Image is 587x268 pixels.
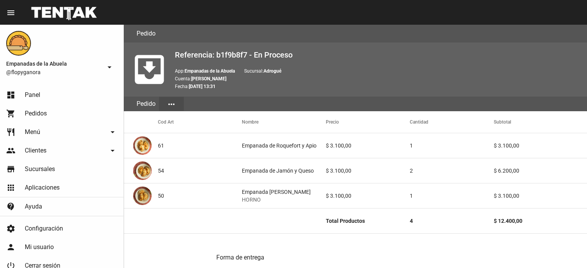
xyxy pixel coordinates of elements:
[326,133,410,158] mat-cell: $ 3.100,00
[216,252,494,263] h3: Forma de entrega
[189,84,216,89] b: [DATE] 13:31
[326,158,410,183] mat-cell: $ 3.100,00
[25,225,63,232] span: Configuración
[6,31,31,56] img: f0136945-ed32-4f7c-91e3-a375bc4bb2c5.png
[242,188,311,204] div: Empanada [PERSON_NAME]
[6,224,15,233] mat-icon: settings
[494,209,587,233] mat-cell: $ 12.400,00
[175,49,581,61] h2: Referencia: b1f9b8f7 - En Proceso
[191,76,226,81] b: [PERSON_NAME]
[158,158,242,183] mat-cell: 54
[158,183,242,208] mat-cell: 50
[410,111,494,133] mat-header-cell: Cantidad
[494,133,587,158] mat-cell: $ 3.100,00
[158,133,242,158] mat-cell: 61
[175,67,581,75] p: App: Sucursal:
[108,127,117,137] mat-icon: arrow_drop_down
[242,196,311,204] span: HORNO
[133,161,152,180] img: 72c15bfb-ac41-4ae4-a4f2-82349035ab42.jpg
[6,68,102,76] span: @flopyganora
[554,237,579,260] iframe: chat widget
[25,184,60,192] span: Aplicaciones
[167,100,176,109] mat-icon: more_horiz
[185,68,235,74] b: Empanadas de la Abuela
[326,183,410,208] mat-cell: $ 3.100,00
[137,28,156,39] h3: Pedido
[25,110,47,117] span: Pedidos
[6,183,15,192] mat-icon: apps
[494,183,587,208] mat-cell: $ 3.100,00
[326,111,410,133] mat-header-cell: Precio
[242,142,317,149] div: Empanada de Roquefort y Apio
[410,133,494,158] mat-cell: 1
[410,183,494,208] mat-cell: 1
[133,187,152,205] img: f753fea7-0f09-41b3-9a9e-ddb84fc3b359.jpg
[175,83,581,90] p: Fecha:
[175,75,581,83] p: Cuenta:
[6,243,15,252] mat-icon: person
[494,111,587,133] mat-header-cell: Subtotal
[105,63,114,72] mat-icon: arrow_drop_down
[25,203,42,210] span: Ayuda
[410,158,494,183] mat-cell: 2
[25,128,40,136] span: Menú
[264,68,281,74] b: Adrogué
[6,127,15,137] mat-icon: restaurant
[494,158,587,183] mat-cell: $ 6.200,00
[159,97,184,111] button: Elegir sección
[242,167,314,175] div: Empanada de Jamón y Queso
[25,91,40,99] span: Panel
[25,147,46,154] span: Clientes
[133,136,152,155] img: d59fadef-f63f-4083-8943-9e902174ec49.jpg
[326,209,410,233] mat-cell: Total Productos
[6,202,15,211] mat-icon: contact_support
[133,97,159,111] div: Pedido
[6,109,15,118] mat-icon: shopping_cart
[25,165,55,173] span: Sucursales
[25,243,54,251] span: Mi usuario
[410,209,494,233] mat-cell: 4
[6,165,15,174] mat-icon: store
[158,111,242,133] mat-header-cell: Cod Art
[6,146,15,155] mat-icon: people
[130,50,169,89] mat-icon: move_to_inbox
[108,146,117,155] mat-icon: arrow_drop_down
[6,59,102,68] span: Empanadas de la Abuela
[6,90,15,100] mat-icon: dashboard
[6,8,15,17] mat-icon: menu
[242,111,326,133] mat-header-cell: Nombre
